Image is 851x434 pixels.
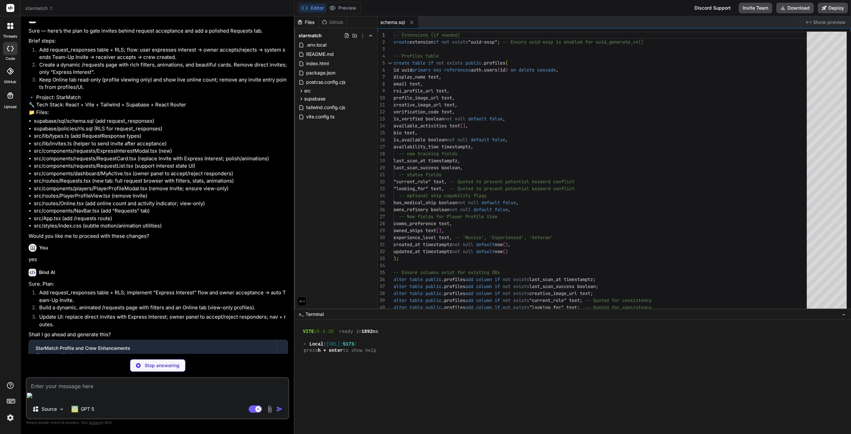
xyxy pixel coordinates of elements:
[476,290,492,296] span: column
[394,283,407,289] span: alter
[394,137,447,143] span: is_available boolean
[394,53,439,59] span: -- Profiles table
[596,283,598,289] span: ;
[25,5,54,12] span: starmatch
[441,297,444,303] span: .
[468,116,487,122] span: default
[436,60,444,66] span: not
[378,192,385,199] div: 24
[299,3,326,13] button: Editor
[465,60,481,66] span: public
[476,241,495,247] span: default
[378,80,385,87] div: 8
[394,186,441,192] span: "looking_for" text
[505,241,508,247] span: )
[394,95,452,101] span: profile_image_url text
[495,283,500,289] span: if
[304,87,311,94] span: src
[34,185,288,193] li: src/components/players/PlayerProfileModal.tsx (remove Invite; ensure view-only)
[593,276,596,282] span: ;
[476,276,492,282] span: column
[299,32,322,39] span: starmatch
[34,222,288,230] li: src/styles/index.css (subtle motion/animation utilities)
[495,304,500,310] span: if
[585,297,652,303] span: -- Quoted for consistency
[457,137,468,143] span: null
[476,248,495,254] span: default
[503,39,636,45] span: -- Ensure uuid-ossp is enabled for uuid_generate_v
[378,143,385,150] div: 17
[818,3,848,13] button: Deploy
[394,241,452,247] span: created_at timestamptz
[399,193,487,199] span: -- optional ship capability flags
[529,283,596,289] span: last_scan_success boolean
[378,115,385,122] div: 13
[508,241,511,247] span: ,
[394,67,412,73] span: id uuid
[495,241,503,247] span: now
[394,158,457,164] span: last_scan_at timestamptz
[378,220,385,227] div: 28
[516,200,519,206] span: ,
[394,116,444,122] span: is_verified boolean
[484,67,497,73] span: users
[503,116,505,122] span: ,
[476,297,492,303] span: column
[394,207,449,213] span: owns_refinery boolean
[319,19,346,26] div: Github
[343,341,354,348] span: 5173
[394,88,447,94] span: rsi_profile_url text
[441,283,444,289] span: .
[410,276,423,282] span: table
[465,297,473,303] span: add
[495,290,500,296] span: if
[495,276,500,282] span: if
[378,234,385,241] div: 30
[505,137,508,143] span: ,
[511,67,516,73] span: on
[505,67,508,73] span: )
[503,241,505,247] span: (
[378,87,385,94] div: 9
[305,60,329,68] span: index.html
[452,39,468,45] span: exists
[378,94,385,101] div: 10
[410,39,433,45] span: extension
[463,248,473,254] span: null
[444,116,452,122] span: not
[378,276,385,283] div: 36
[323,341,326,348] span: :
[34,162,288,170] li: src/components/requests/RequestList.tsx (support interest state UI)
[378,206,385,213] div: 26
[304,95,325,102] span: supabase
[34,200,288,208] li: src/routes/Online.tsx (add online count and activity indicator; view-only)
[471,67,481,73] span: auth
[34,192,288,200] li: src/routes/PlayerProfileView.tsx (remove Invite)
[34,132,288,140] li: src/lib/types.ts (add RequestResponse types)
[34,147,288,155] li: src/components/requests/ExpressInterestModal.tsx (new)
[463,241,473,247] span: null
[394,200,457,206] span: has_medical_ship boolean
[394,248,452,254] span: updated_at timestamptz
[447,137,455,143] span: not
[394,74,439,80] span: display_name text
[29,340,277,362] button: StarMatch Profile and Crew EnhancementsClick to open Workbench
[497,39,500,45] span: ;
[503,297,511,303] span: not
[380,19,405,26] span: schema.sql
[394,39,410,45] span: create
[457,200,465,206] span: not
[460,207,471,213] span: null
[452,95,455,101] span: ,
[4,79,16,85] label: GitHub
[394,81,420,87] span: email text
[378,199,385,206] div: 25
[739,3,772,13] button: Invite Team
[433,39,439,45] span: if
[497,67,500,73] span: (
[34,140,288,148] li: src/lib/invites.ts (helper to send invite after acceptance)
[39,244,48,251] h6: You
[412,67,431,73] span: primary
[465,304,473,310] span: add
[455,116,465,122] span: null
